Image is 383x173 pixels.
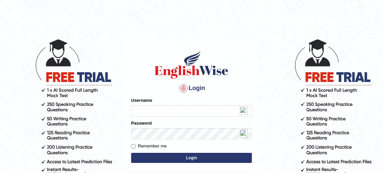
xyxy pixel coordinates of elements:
img: npw-badge-icon-locked.svg [240,130,248,138]
button: Login [131,153,252,163]
label: Remember me [131,143,167,149]
h4: Login [131,83,252,94]
img: Logo of English Wise sign in for intelligent practice with AI [153,49,230,80]
label: Password [131,120,152,126]
label: Username [131,97,152,103]
img: npw-badge-icon-locked.svg [240,107,248,115]
input: Remember me [131,144,135,148]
